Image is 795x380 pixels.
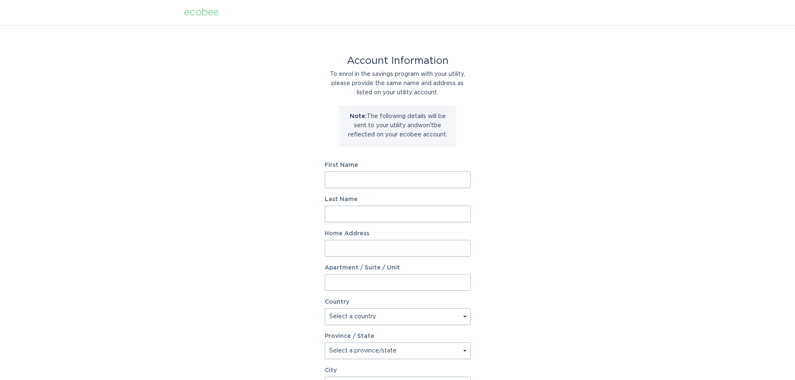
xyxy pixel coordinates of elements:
[184,8,219,17] div: ecobee
[325,70,471,97] div: To enrol in the savings program with your utility, please provide the same name and address as li...
[325,333,374,339] label: Province / State
[346,112,450,139] p: The following details will be sent to your utility and won't be reflected on your ecobee account.
[325,196,471,202] label: Last Name
[325,299,349,305] label: Country
[325,265,471,271] label: Apartment / Suite / Unit
[325,231,471,237] label: Home Address
[325,162,471,168] label: First Name
[325,56,471,65] div: Account Information
[325,367,471,373] label: City
[350,113,367,119] strong: Note:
